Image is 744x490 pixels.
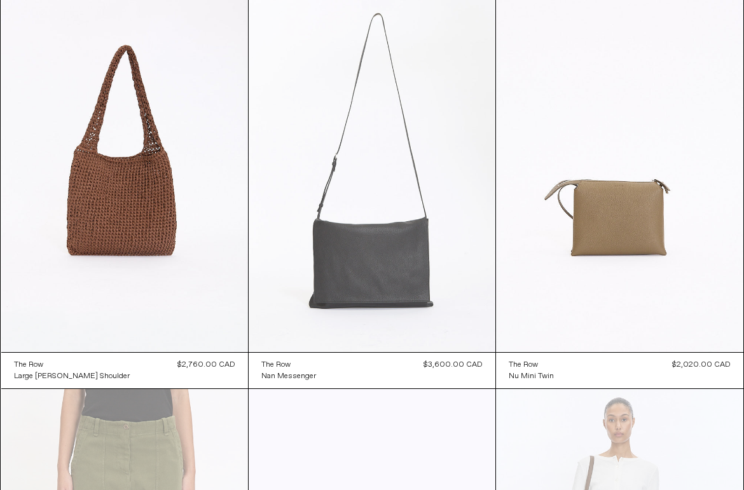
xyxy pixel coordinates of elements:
div: The Row [14,360,43,371]
div: $2,760.00 CAD [177,359,235,371]
div: Nan Messenger [261,371,316,382]
a: Large [PERSON_NAME] Shoulder [14,371,130,382]
div: $2,020.00 CAD [672,359,731,371]
a: The Row [509,359,554,371]
a: Nan Messenger [261,371,316,382]
a: Nu Mini Twin [509,371,554,382]
a: The Row [261,359,316,371]
div: Nu Mini Twin [509,371,554,382]
a: The Row [14,359,130,371]
div: The Row [509,360,538,371]
div: $3,600.00 CAD [424,359,483,371]
div: The Row [261,360,291,371]
div: Large [PERSON_NAME] Shoulder [14,371,130,382]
